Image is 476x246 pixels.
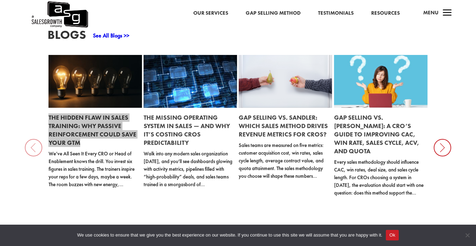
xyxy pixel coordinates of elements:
[386,230,399,240] button: Ok
[93,32,129,39] a: See All Blogs >>
[318,9,354,18] a: Testimonials
[371,9,400,18] a: Resources
[334,158,425,197] p: Every sales methodology should influence CAC, win rates, deal size, and sales cycle length. For C...
[144,150,234,188] p: Walk into any modern sales organization [DATE], and you’ll see dashboards glowing with activity m...
[49,113,136,147] a: The Hidden Flaw in Sales Training: Why Passive Reinforcement Could Save Your GTM
[77,232,382,239] span: We use cookies to ensure that we give you the best experience on our website. If you continue to ...
[464,232,471,239] span: No
[48,29,86,44] h3: Blogs
[334,113,419,155] a: Gap Selling vs. [PERSON_NAME]: A CRO’s Guide to Improving CAC, Win Rate, Sales Cycle, ACV, and Quota
[239,113,328,138] a: Gap Selling vs. Sandler: Which Sales Method Drives Revenue Metrics for CROs?
[423,9,439,16] span: Menu
[440,6,454,20] span: a
[239,141,329,180] p: Sales teams are measured on five metrics: customer acquisition cost, win rates, sales cycle lengt...
[246,9,301,18] a: Gap Selling Method
[144,113,230,147] a: The Missing Operating System in Sales — And Why It’s Costing CROs Predictability
[49,150,139,188] p: We’ve All Seen It Every CRO or Head of Enablement knows the drill. You invest six figures in sale...
[193,9,228,18] a: Our Services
